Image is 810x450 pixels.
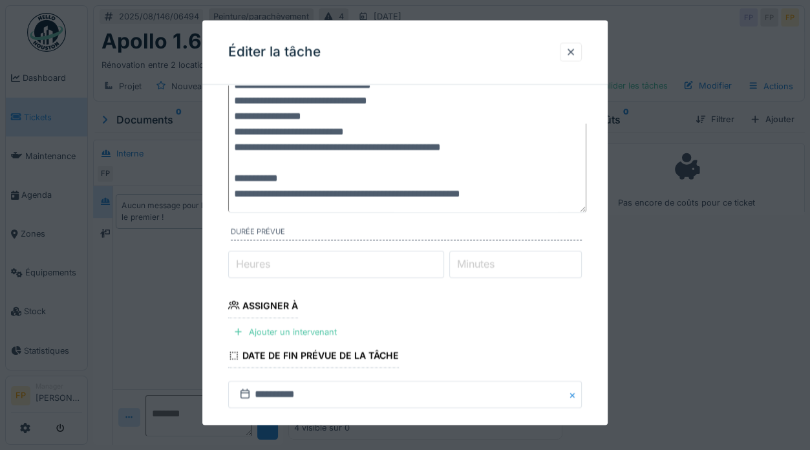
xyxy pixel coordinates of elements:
label: Durée prévue [231,226,582,241]
button: Close [568,381,582,408]
div: Assigner à [228,296,298,318]
div: Date de fin prévue de la tâche [228,346,399,368]
label: Heures [233,256,273,272]
h3: Éditer la tâche [228,44,321,60]
div: Ajouter un intervenant [228,323,342,341]
label: Minutes [454,256,497,272]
